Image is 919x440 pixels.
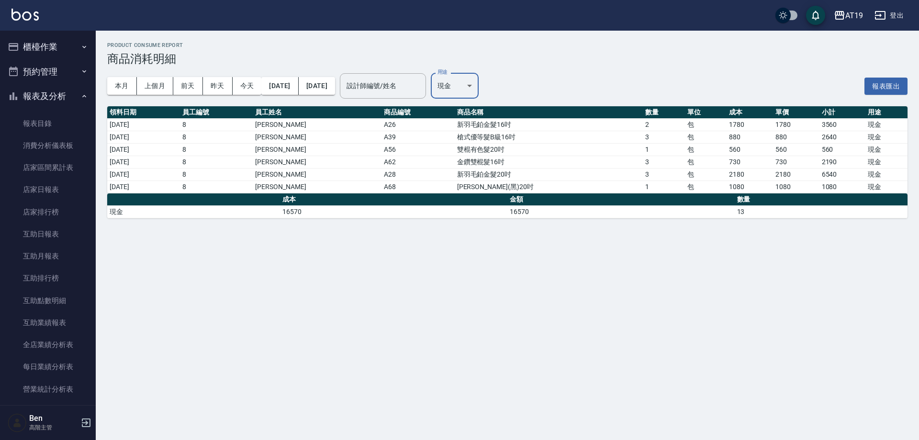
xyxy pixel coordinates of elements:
a: 消費分析儀表板 [4,135,92,157]
table: a dense table [107,193,908,218]
img: Logo [11,9,39,21]
td: 新羽毛鉑金髮16吋 [455,118,643,131]
td: 1080 [773,181,819,193]
a: 每日業績分析表 [4,356,92,378]
th: 小計 [819,106,866,119]
button: 前天 [173,77,203,95]
a: 報表匯出 [864,81,908,90]
td: 6540 [819,168,866,181]
button: 櫃檯作業 [4,34,92,59]
button: 登出 [871,7,908,24]
th: 數量 [643,106,685,119]
button: save [806,6,825,25]
a: 互助排行榜 [4,267,92,289]
td: 8 [180,118,253,131]
button: 預約管理 [4,59,92,84]
table: a dense table [107,106,908,193]
td: [PERSON_NAME] [253,168,381,181]
th: 商品名稱 [455,106,643,119]
td: 560 [819,143,866,156]
td: 包 [685,131,727,143]
td: 2180 [773,168,819,181]
td: 1780 [727,118,773,131]
td: A68 [381,181,454,193]
td: 雙棍有色髮20吋 [455,143,643,156]
img: Person [8,413,27,432]
td: 730 [773,156,819,168]
th: 員工編號 [180,106,253,119]
td: 13 [735,205,908,218]
td: A62 [381,156,454,168]
th: 單位 [685,106,727,119]
td: A56 [381,143,454,156]
td: 1780 [773,118,819,131]
td: 現金 [107,205,280,218]
th: 商品編號 [381,106,454,119]
td: [DATE] [107,156,180,168]
a: 店家排行榜 [4,201,92,223]
th: 成本 [280,193,507,206]
td: 8 [180,131,253,143]
a: 店家區間累計表 [4,157,92,179]
td: 2640 [819,131,866,143]
td: 槍式優等髮B級16吋 [455,131,643,143]
a: 互助月報表 [4,245,92,267]
td: [DATE] [107,143,180,156]
td: 16570 [507,205,735,218]
td: 8 [180,156,253,168]
td: 包 [685,118,727,131]
td: 730 [727,156,773,168]
button: 本月 [107,77,137,95]
th: 單價 [773,106,819,119]
td: 1 [643,143,685,156]
div: 現金 [431,73,479,99]
td: 560 [773,143,819,156]
td: 金鑽雙棍髮16吋 [455,156,643,168]
td: [PERSON_NAME](黑)20吋 [455,181,643,193]
th: 數量 [735,193,908,206]
td: 現金 [865,118,908,131]
button: 報表及分析 [4,84,92,109]
td: [DATE] [107,131,180,143]
td: 現金 [865,156,908,168]
button: 昨天 [203,77,233,95]
button: [DATE] [261,77,298,95]
td: 1080 [727,181,773,193]
a: 互助業績報表 [4,312,92,334]
td: [DATE] [107,181,180,193]
div: AT19 [845,10,863,22]
th: 用途 [865,106,908,119]
td: [PERSON_NAME] [253,156,381,168]
th: 員工姓名 [253,106,381,119]
td: 8 [180,181,253,193]
td: 包 [685,143,727,156]
th: 成本 [727,106,773,119]
td: 3 [643,131,685,143]
td: [DATE] [107,118,180,131]
a: 互助日報表 [4,223,92,245]
button: 報表匯出 [864,78,908,95]
td: 包 [685,181,727,193]
td: 880 [727,131,773,143]
td: A28 [381,168,454,181]
td: 現金 [865,181,908,193]
th: 金額 [507,193,735,206]
td: [PERSON_NAME] [253,181,381,193]
td: [PERSON_NAME] [253,118,381,131]
a: 報表目錄 [4,113,92,135]
p: 高階主管 [29,423,78,432]
a: 全店業績分析表 [4,334,92,356]
td: 2190 [819,156,866,168]
h2: Product Consume Report [107,42,908,48]
td: [PERSON_NAME] [253,131,381,143]
h5: Ben [29,414,78,423]
td: 新羽毛鉑金髮20吋 [455,168,643,181]
button: [DATE] [299,77,335,95]
td: 3 [643,168,685,181]
a: 營業統計分析表 [4,378,92,400]
td: 3 [643,156,685,168]
td: 包 [685,168,727,181]
td: 8 [180,168,253,181]
button: AT19 [830,6,867,25]
td: 1 [643,181,685,193]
